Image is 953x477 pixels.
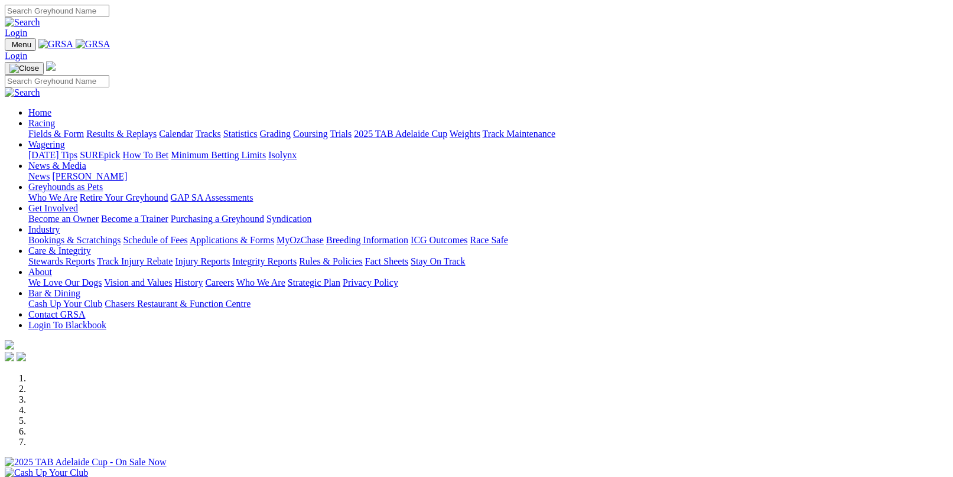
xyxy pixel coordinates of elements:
a: Bar & Dining [28,288,80,298]
a: Track Injury Rebate [97,256,173,266]
a: Tracks [196,129,221,139]
a: Track Maintenance [483,129,555,139]
a: Home [28,107,51,117]
a: Weights [450,129,480,139]
a: Become an Owner [28,214,99,224]
div: Care & Integrity [28,256,948,267]
a: Schedule of Fees [123,235,187,245]
img: 2025 TAB Adelaide Cup - On Sale Now [5,457,167,468]
a: Become a Trainer [101,214,168,224]
a: Applications & Forms [190,235,274,245]
a: Who We Are [236,277,285,287]
a: Racing [28,118,55,128]
div: Bar & Dining [28,299,948,309]
a: Vision and Values [104,277,172,287]
img: Search [5,87,40,98]
a: Grading [260,129,291,139]
a: Contact GRSA [28,309,85,319]
a: MyOzChase [277,235,324,245]
img: twitter.svg [17,352,26,361]
a: Results & Replays [86,129,157,139]
img: facebook.svg [5,352,14,361]
span: Menu [12,40,31,49]
a: Statistics [223,129,258,139]
a: Trials [330,129,352,139]
img: Close [9,64,39,73]
a: [PERSON_NAME] [52,171,127,181]
a: Careers [205,277,234,287]
a: Login [5,51,27,61]
a: Privacy Policy [343,277,398,287]
div: Get Involved [28,214,948,224]
a: Isolynx [268,150,297,160]
img: logo-grsa-white.png [46,61,56,71]
input: Search [5,5,109,17]
a: Cash Up Your Club [28,299,102,309]
a: ICG Outcomes [411,235,467,245]
a: Syndication [266,214,311,224]
a: History [174,277,203,287]
a: Rules & Policies [299,256,363,266]
a: Get Involved [28,203,78,213]
a: Greyhounds as Pets [28,182,103,192]
div: About [28,277,948,288]
a: Calendar [159,129,193,139]
div: Industry [28,235,948,246]
div: News & Media [28,171,948,182]
button: Toggle navigation [5,38,36,51]
a: News & Media [28,161,86,171]
a: Retire Your Greyhound [80,192,168,202]
a: [DATE] Tips [28,150,77,160]
input: Search [5,75,109,87]
a: Login [5,28,27,38]
a: About [28,267,52,277]
a: Breeding Information [326,235,408,245]
a: Bookings & Scratchings [28,235,121,245]
a: Fields & Form [28,129,84,139]
a: Login To Blackbook [28,320,106,330]
a: SUREpick [80,150,120,160]
a: Purchasing a Greyhound [171,214,264,224]
a: Chasers Restaurant & Function Centre [105,299,251,309]
a: Stewards Reports [28,256,95,266]
div: Greyhounds as Pets [28,192,948,203]
a: Race Safe [470,235,508,245]
img: GRSA [76,39,110,50]
a: How To Bet [123,150,169,160]
a: 2025 TAB Adelaide Cup [354,129,447,139]
img: Search [5,17,40,28]
a: We Love Our Dogs [28,277,102,287]
a: Industry [28,224,60,234]
a: Fact Sheets [365,256,408,266]
img: GRSA [38,39,73,50]
a: Coursing [293,129,328,139]
a: Who We Are [28,192,77,202]
a: Care & Integrity [28,246,91,256]
a: Integrity Reports [232,256,297,266]
a: GAP SA Assessments [171,192,253,202]
img: logo-grsa-white.png [5,340,14,349]
a: Wagering [28,139,65,149]
div: Racing [28,129,948,139]
a: Stay On Track [411,256,465,266]
a: Minimum Betting Limits [171,150,266,160]
div: Wagering [28,150,948,161]
button: Toggle navigation [5,62,44,75]
a: News [28,171,50,181]
a: Injury Reports [175,256,230,266]
a: Strategic Plan [288,277,340,287]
